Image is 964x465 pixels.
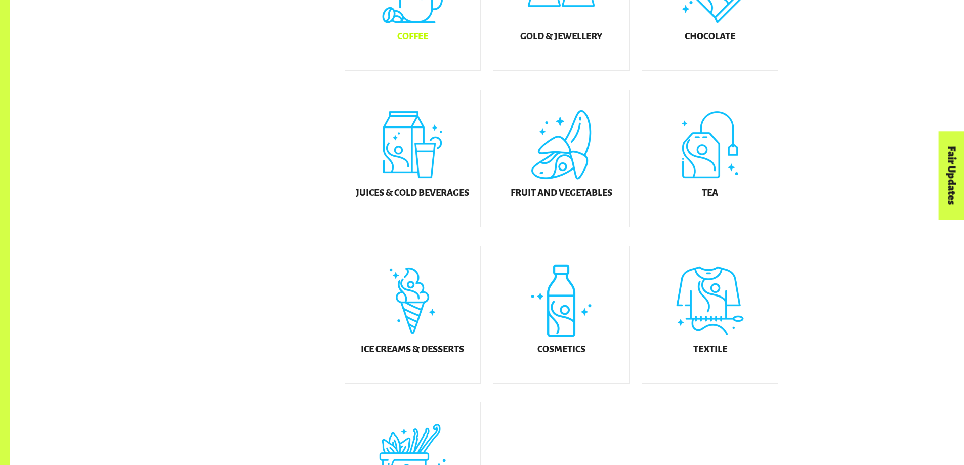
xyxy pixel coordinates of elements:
[493,246,630,384] a: Cosmetics
[642,90,778,227] a: Tea
[345,90,481,227] a: Juices & Cold Beverages
[356,188,469,198] h5: Juices & Cold Beverages
[685,31,735,41] h5: Chocolate
[361,344,464,354] h5: Ice Creams & Desserts
[520,31,602,41] h5: Gold & Jewellery
[511,188,612,198] h5: Fruit and Vegetables
[642,246,778,384] a: Textile
[702,188,718,198] h5: Tea
[693,344,727,354] h5: Textile
[397,31,428,41] h5: Coffee
[493,90,630,227] a: Fruit and Vegetables
[537,344,585,354] h5: Cosmetics
[345,246,481,384] a: Ice Creams & Desserts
